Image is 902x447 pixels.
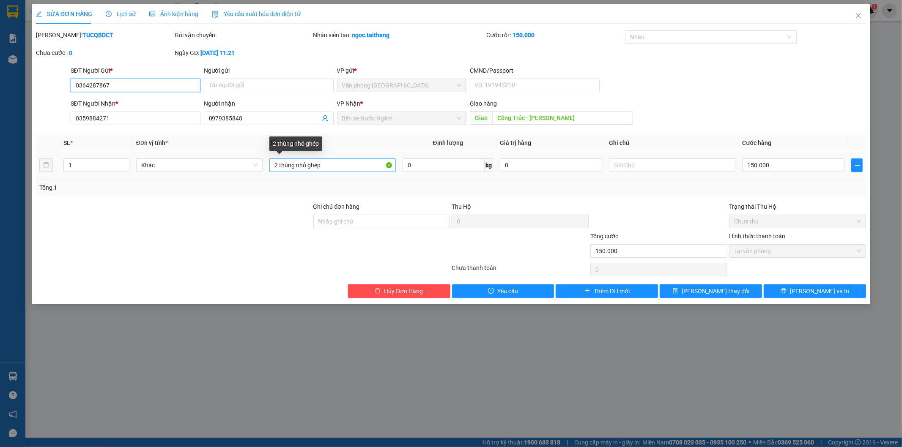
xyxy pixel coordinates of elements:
[742,139,771,146] span: Cước hàng
[513,32,535,38] b: 150.000
[790,286,849,296] span: [PERSON_NAME] và In
[348,284,450,298] button: deleteHủy Đơn Hàng
[204,99,334,108] div: Người nhận
[584,288,590,294] span: plus
[269,136,322,151] div: 2 thùng nhỏ ghép
[609,158,735,172] input: Ghi Chú
[175,30,312,40] div: Gói vận chuyển:
[71,66,200,75] div: SĐT Người Gửi
[500,139,531,146] span: Giá trị hàng
[36,30,173,40] div: [PERSON_NAME]:
[556,284,658,298] button: plusThêm ĐH mới
[594,286,630,296] span: Thêm ĐH mới
[4,4,123,36] li: Nhà xe Tài Thắng
[764,284,866,298] button: printer[PERSON_NAME] và In
[269,158,396,172] input: VD: Bàn, Ghế
[851,158,863,172] button: plus
[313,215,450,228] input: Ghi chú đơn hàng
[39,158,53,172] button: delete
[452,284,554,298] button: exclamation-circleYêu cầu
[82,32,113,38] b: TUCQBDCT
[606,135,739,151] th: Ghi chú
[497,286,518,296] span: Yêu cầu
[212,11,301,17] span: Yêu cầu xuất hóa đơn điện tử
[71,99,200,108] div: SĐT Người Nhận
[729,202,866,211] div: Trạng thái Thu Hộ
[149,11,198,17] span: Ảnh kiện hàng
[69,49,72,56] b: 0
[36,11,42,17] span: edit
[486,30,623,40] div: Cước rồi :
[106,11,112,17] span: clock-circle
[855,12,862,19] span: close
[58,46,112,64] li: VP Bến xe Nước Ngầm
[337,66,467,75] div: VP gửi
[175,48,312,57] div: Ngày GD:
[452,203,471,210] span: Thu Hộ
[149,11,155,17] span: picture
[470,100,497,107] span: Giao hàng
[470,111,492,125] span: Giao
[673,288,679,294] span: save
[781,288,787,294] span: printer
[212,11,219,18] img: icon
[342,112,462,125] span: Bến xe Nước Ngầm
[39,183,348,192] div: Tổng: 1
[63,139,70,146] span: SL
[492,111,633,125] input: Dọc đường
[660,284,762,298] button: save[PERSON_NAME] thay đổi
[485,158,493,172] span: kg
[488,288,494,294] span: exclamation-circle
[200,49,235,56] b: [DATE] 11:21
[433,139,463,146] span: Định lượng
[337,100,361,107] span: VP Nhận
[384,286,423,296] span: Hủy Đơn Hàng
[313,30,485,40] div: Nhân viên tạo:
[729,233,785,240] label: Hình thức thanh toán
[734,215,861,228] span: Chưa thu
[352,32,390,38] b: ngoc.taithang
[322,115,329,122] span: user-add
[682,286,750,296] span: [PERSON_NAME] thay đổi
[141,159,258,172] span: Khác
[590,233,618,240] span: Tổng cước
[313,203,360,210] label: Ghi chú đơn hàng
[204,66,334,75] div: Người gửi
[36,11,92,17] span: SỬA ĐƠN HÀNG
[136,139,168,146] span: Đơn vị tính
[342,79,462,92] span: Văn phòng Đà Lạt
[36,48,173,57] div: Chưa cước :
[852,162,862,169] span: plus
[734,245,861,257] span: Tại văn phòng
[375,288,381,294] span: delete
[451,263,590,278] div: Chưa thanh toán
[470,66,600,75] div: CMND/Passport
[4,46,58,74] li: VP Văn phòng [GEOGRAPHIC_DATA]
[847,4,870,28] button: Close
[106,11,136,17] span: Lịch sử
